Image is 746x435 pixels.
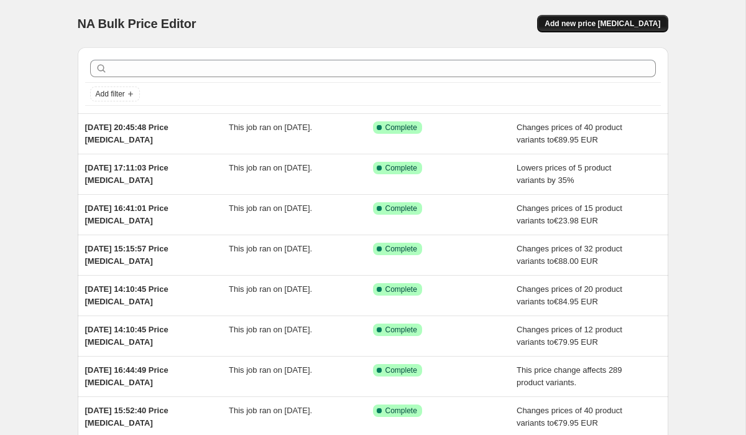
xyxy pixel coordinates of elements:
[385,123,417,133] span: Complete
[85,325,168,347] span: [DATE] 14:10:45 Price [MEDICAL_DATA]
[385,163,417,173] span: Complete
[385,203,417,213] span: Complete
[554,297,598,306] span: €84.95 EUR
[229,365,312,375] span: This job ran on [DATE].
[78,17,196,30] span: NA Bulk Price Editor
[517,325,622,347] span: Changes prices of 12 product variants to
[229,325,312,334] span: This job ran on [DATE].
[517,406,622,428] span: Changes prices of 40 product variants to
[85,406,168,428] span: [DATE] 15:52:40 Price [MEDICAL_DATA]
[385,406,417,416] span: Complete
[385,365,417,375] span: Complete
[554,256,598,266] span: €88.00 EUR
[517,203,622,225] span: Changes prices of 15 product variants to
[90,87,140,101] button: Add filter
[385,325,417,335] span: Complete
[554,216,598,225] span: €23.98 EUR
[385,244,417,254] span: Complete
[517,284,622,306] span: Changes prices of 20 product variants to
[517,163,611,185] span: Lowers prices of 5 product variants by 35%
[229,406,312,415] span: This job ran on [DATE].
[85,284,168,306] span: [DATE] 14:10:45 Price [MEDICAL_DATA]
[554,418,598,428] span: €79.95 EUR
[537,15,668,32] button: Add new price [MEDICAL_DATA]
[517,244,622,266] span: Changes prices of 32 product variants to
[229,284,312,294] span: This job ran on [DATE].
[229,163,312,172] span: This job ran on [DATE].
[85,244,168,266] span: [DATE] 15:15:57 Price [MEDICAL_DATA]
[517,123,622,144] span: Changes prices of 40 product variants to
[554,337,598,347] span: €79.95 EUR
[229,203,312,213] span: This job ran on [DATE].
[545,19,660,29] span: Add new price [MEDICAL_DATA]
[85,163,168,185] span: [DATE] 17:11:03 Price [MEDICAL_DATA]
[96,89,125,99] span: Add filter
[385,284,417,294] span: Complete
[85,203,168,225] span: [DATE] 16:41:01 Price [MEDICAL_DATA]
[554,135,598,144] span: €89.95 EUR
[85,365,168,387] span: [DATE] 16:44:49 Price [MEDICAL_DATA]
[85,123,168,144] span: [DATE] 20:45:48 Price [MEDICAL_DATA]
[517,365,622,387] span: This price change affects 289 product variants.
[229,123,312,132] span: This job ran on [DATE].
[229,244,312,253] span: This job ran on [DATE].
